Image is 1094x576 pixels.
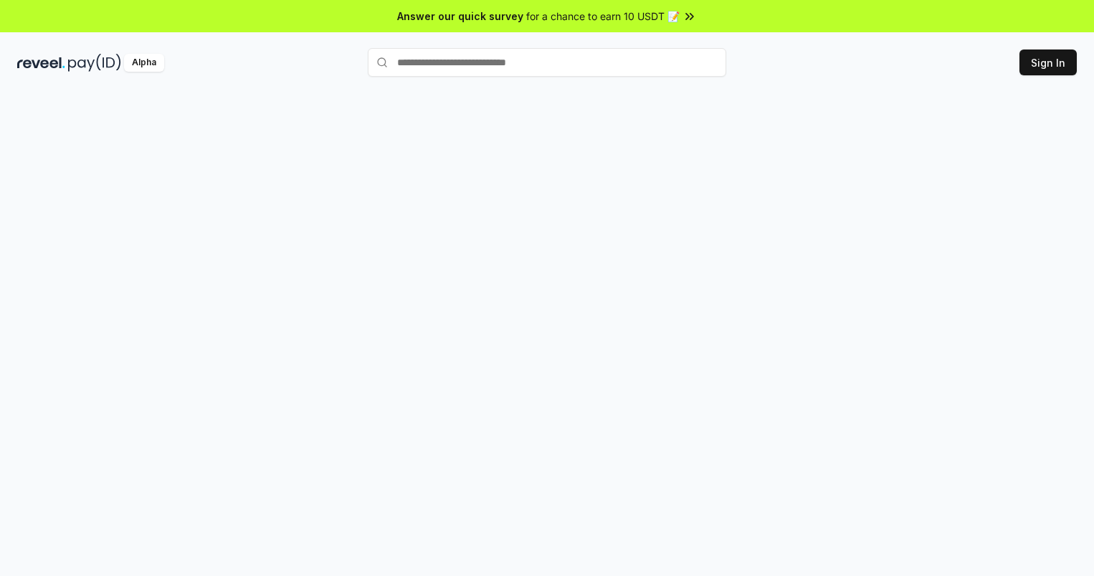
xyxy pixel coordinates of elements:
button: Sign In [1019,49,1077,75]
img: reveel_dark [17,54,65,72]
div: Alpha [124,54,164,72]
img: pay_id [68,54,121,72]
span: Answer our quick survey [397,9,523,24]
span: for a chance to earn 10 USDT 📝 [526,9,680,24]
